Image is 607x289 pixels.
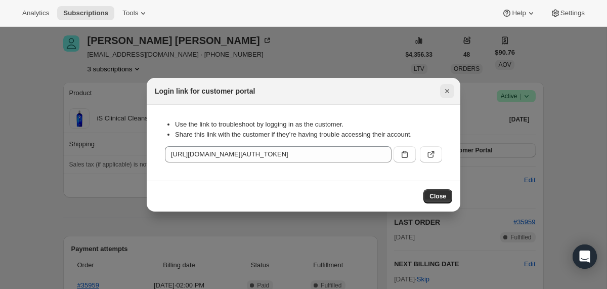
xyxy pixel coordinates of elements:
[175,130,442,140] li: Share this link with the customer if they’re having trouble accessing their account.
[116,6,154,20] button: Tools
[63,9,108,17] span: Subscriptions
[496,6,542,20] button: Help
[175,119,442,130] li: Use the link to troubleshoot by logging in as the customer.
[512,9,526,17] span: Help
[22,9,49,17] span: Analytics
[573,244,597,269] div: Open Intercom Messenger
[440,84,454,98] button: Close
[122,9,138,17] span: Tools
[429,192,446,200] span: Close
[57,6,114,20] button: Subscriptions
[423,189,452,203] button: Close
[544,6,591,20] button: Settings
[560,9,585,17] span: Settings
[16,6,55,20] button: Analytics
[155,86,255,96] h2: Login link for customer portal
